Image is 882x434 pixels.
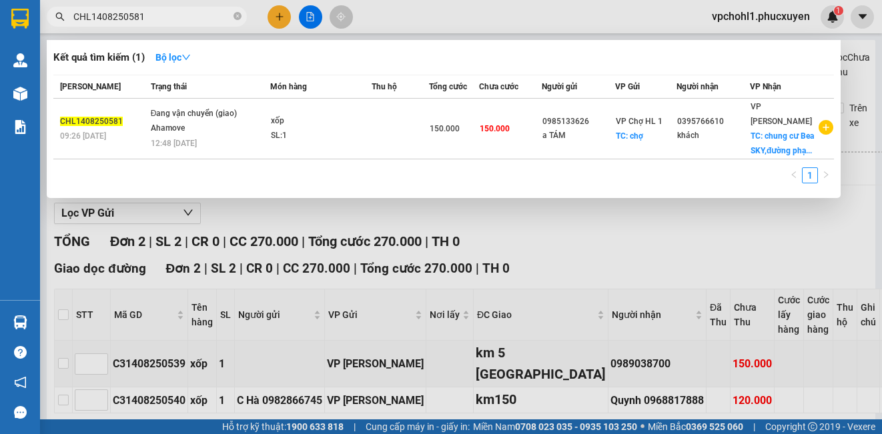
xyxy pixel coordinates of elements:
[93,87,151,98] strong: 0886 027 027
[14,346,27,359] span: question-circle
[542,129,614,143] div: a TÁM
[73,9,231,24] input: Tìm tên, số ĐT hoặc mã đơn
[55,12,65,21] span: search
[677,129,749,143] div: khách
[14,406,27,419] span: message
[822,171,830,179] span: right
[60,131,106,141] span: 09:26 [DATE]
[14,376,27,389] span: notification
[818,167,834,183] li: Next Page
[151,139,197,148] span: 12:48 [DATE]
[751,131,814,155] span: TC: chung cư Bea SKY,đường phạ...
[234,12,242,20] span: close-circle
[270,82,307,91] span: Món hàng
[9,99,25,164] img: logo
[271,129,371,143] div: SL: 1
[234,11,242,23] span: close-circle
[542,115,614,129] div: 0985133626
[151,82,187,91] span: Trạng thái
[151,121,251,136] div: Ahamove
[13,120,27,134] img: solution-icon
[13,87,27,101] img: warehouse-icon
[27,36,179,59] strong: 024 3236 3236 -
[11,9,29,29] img: logo-vxr
[271,114,371,129] div: xốp
[155,52,191,63] strong: Bộ lọc
[13,53,27,67] img: warehouse-icon
[803,168,817,183] a: 1
[786,167,802,183] li: Previous Page
[479,82,518,91] span: Chưa cước
[13,315,27,329] img: warehouse-icon
[54,75,177,98] strong: 02033 616 626 -
[181,53,191,62] span: down
[53,51,145,65] h3: Kết quả tìm kiếm ( 1 )
[85,48,179,71] strong: 0888 827 827 - 0848 827 827
[28,75,178,98] span: Gửi hàng Hạ Long: Hotline:
[790,171,798,179] span: left
[819,120,833,135] span: plus-circle
[615,82,640,91] span: VP Gửi
[750,82,781,91] span: VP Nhận
[616,117,663,126] span: VP Chợ HL 1
[818,167,834,183] button: right
[429,82,467,91] span: Tổng cước
[751,102,812,126] span: VP [PERSON_NAME]
[27,24,179,71] span: Gửi hàng [GEOGRAPHIC_DATA]: Hotline:
[145,47,201,68] button: Bộ lọcdown
[677,115,749,129] div: 0395766610
[151,107,251,121] div: Đang vận chuyển (giao)
[480,124,510,133] span: 150.000
[542,82,577,91] span: Người gửi
[28,7,177,21] strong: Công ty TNHH Phúc Xuyên
[677,82,719,91] span: Người nhận
[60,117,123,126] span: CHL1408250581
[802,167,818,183] li: 1
[372,82,397,91] span: Thu hộ
[430,124,460,133] span: 150.000
[616,131,643,141] span: TC: chợ
[786,167,802,183] button: left
[60,82,121,91] span: [PERSON_NAME]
